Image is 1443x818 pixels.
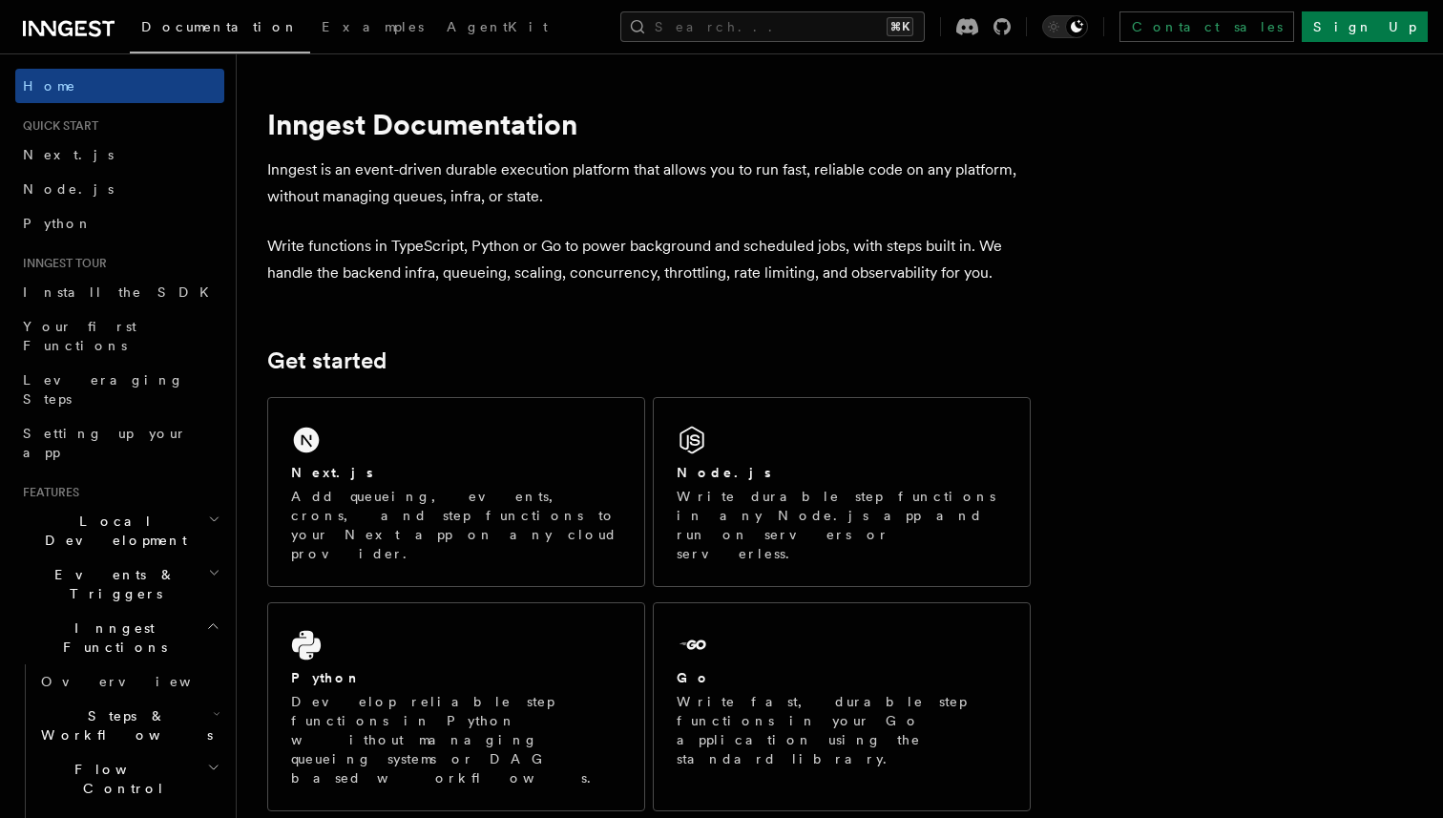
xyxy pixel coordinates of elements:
button: Flow Control [33,752,224,806]
p: Add queueing, events, crons, and step functions to your Next app on any cloud provider. [291,487,621,563]
span: Flow Control [33,760,207,798]
span: Node.js [23,181,114,197]
a: Examples [310,6,435,52]
button: Local Development [15,504,224,557]
p: Write durable step functions in any Node.js app and run on servers or serverless. [677,487,1007,563]
a: AgentKit [435,6,559,52]
span: Install the SDK [23,284,220,300]
button: Steps & Workflows [33,699,224,752]
span: Setting up your app [23,426,187,460]
a: Next.js [15,137,224,172]
a: Setting up your app [15,416,224,470]
p: Write fast, durable step functions in your Go application using the standard library. [677,692,1007,768]
kbd: ⌘K [887,17,913,36]
a: Next.jsAdd queueing, events, crons, and step functions to your Next app on any cloud provider. [267,397,645,587]
a: Install the SDK [15,275,224,309]
a: Get started [267,347,387,374]
h2: Node.js [677,463,771,482]
a: Overview [33,664,224,699]
span: Overview [41,674,238,689]
button: Search...⌘K [620,11,925,42]
span: Steps & Workflows [33,706,213,745]
h2: Go [677,668,711,687]
a: Your first Functions [15,309,224,363]
h2: Python [291,668,362,687]
a: Node.jsWrite durable step functions in any Node.js app and run on servers or serverless. [653,397,1031,587]
p: Inngest is an event-driven durable execution platform that allows you to run fast, reliable code ... [267,157,1031,210]
a: Sign Up [1302,11,1428,42]
span: Python [23,216,93,231]
button: Toggle dark mode [1042,15,1088,38]
a: Documentation [130,6,310,53]
span: Home [23,76,76,95]
p: Write functions in TypeScript, Python or Go to power background and scheduled jobs, with steps bu... [267,233,1031,286]
h2: Next.js [291,463,373,482]
span: Features [15,485,79,500]
span: Local Development [15,512,208,550]
span: Your first Functions [23,319,136,353]
span: Next.js [23,147,114,162]
a: GoWrite fast, durable step functions in your Go application using the standard library. [653,602,1031,811]
span: Events & Triggers [15,565,208,603]
span: Inngest tour [15,256,107,271]
button: Events & Triggers [15,557,224,611]
span: AgentKit [447,19,548,34]
a: PythonDevelop reliable step functions in Python without managing queueing systems or DAG based wo... [267,602,645,811]
p: Develop reliable step functions in Python without managing queueing systems or DAG based workflows. [291,692,621,787]
h1: Inngest Documentation [267,107,1031,141]
span: Documentation [141,19,299,34]
span: Examples [322,19,424,34]
a: Node.js [15,172,224,206]
span: Leveraging Steps [23,372,184,407]
a: Contact sales [1119,11,1294,42]
button: Inngest Functions [15,611,224,664]
a: Python [15,206,224,241]
span: Quick start [15,118,98,134]
a: Home [15,69,224,103]
a: Leveraging Steps [15,363,224,416]
span: Inngest Functions [15,619,206,657]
